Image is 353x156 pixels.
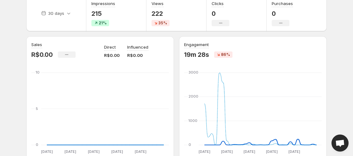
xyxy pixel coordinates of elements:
[189,142,191,147] text: 0
[41,149,53,154] text: [DATE]
[221,52,230,57] span: 86%
[272,10,293,17] p: 0
[199,149,210,154] text: [DATE]
[48,10,64,16] p: 30 days
[331,135,349,152] div: Open chat
[91,10,115,17] p: 215
[104,52,120,58] p: R$0.00
[152,0,164,7] h3: Views
[65,149,76,154] text: [DATE]
[189,118,197,123] text: 1000
[272,0,293,7] h3: Purchases
[99,21,107,26] span: 21%
[31,41,42,48] h3: Sales
[91,0,115,7] h3: Impressions
[88,149,100,154] text: [DATE]
[36,70,40,75] text: 10
[36,106,38,111] text: 5
[184,51,209,58] p: 19m 28s
[212,0,224,7] h3: Clicks
[158,21,167,26] span: 35%
[266,149,278,154] text: [DATE]
[184,41,209,48] h3: Engagement
[135,149,146,154] text: [DATE]
[244,149,255,154] text: [DATE]
[189,70,198,75] text: 3000
[221,149,233,154] text: [DATE]
[104,44,116,50] p: Direct
[288,149,300,154] text: [DATE]
[127,52,148,58] p: R$0.00
[212,10,229,17] p: 0
[31,51,53,58] p: R$0.00
[111,149,123,154] text: [DATE]
[152,10,170,17] p: 222
[189,94,198,99] text: 2000
[36,142,38,147] text: 0
[127,44,148,50] p: Influenced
